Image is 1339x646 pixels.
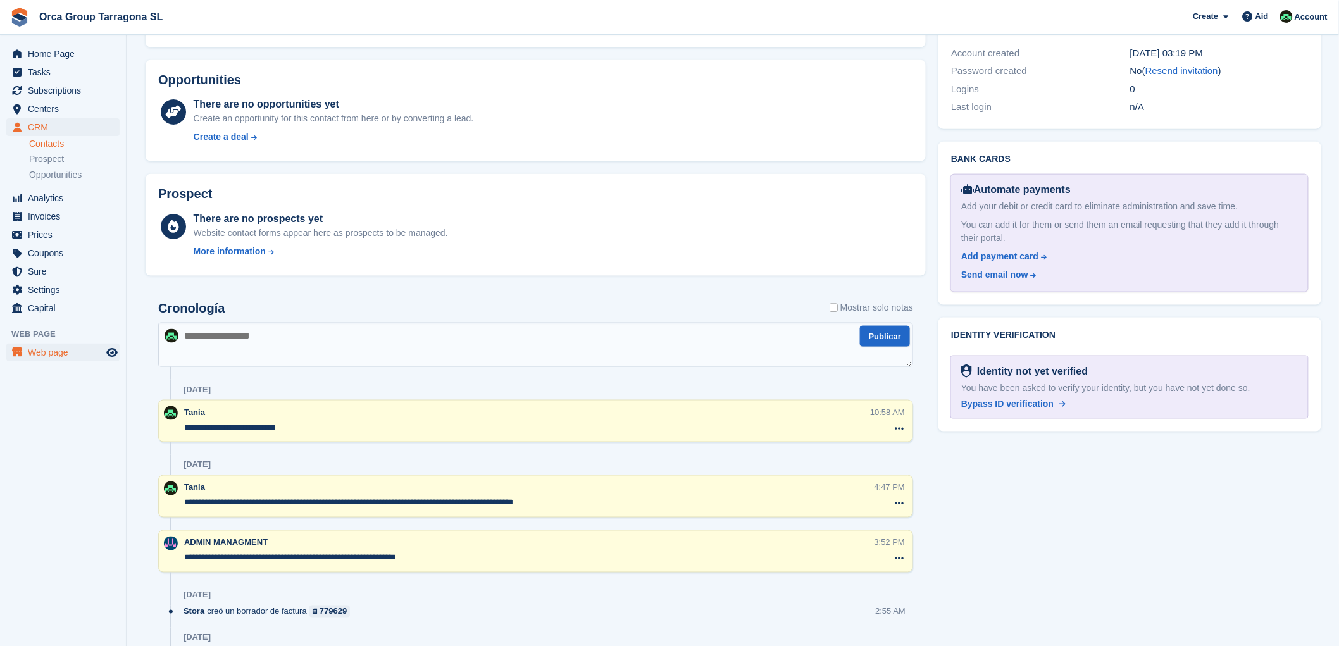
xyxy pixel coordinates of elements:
a: menu [6,299,120,317]
a: menu [6,344,120,361]
a: menu [6,263,120,280]
font: More information [194,246,266,256]
span: Tania [184,407,205,417]
a: menu [6,281,120,299]
font: Password created [951,65,1027,76]
font: Create a deal [194,132,249,142]
img: Tania [1280,10,1293,23]
label: Mostrar solo notas [830,301,913,314]
font: Prospect [158,187,213,201]
font: Website account [951,26,1038,36]
font: Account [1295,12,1328,22]
button: Publicar [860,326,910,347]
font: Contacts [29,139,64,149]
span: ADMIN MANAGMENT [184,538,268,547]
font: Identity verification [951,330,1056,340]
font: Sure [28,266,47,276]
font: Web page [11,329,56,339]
div: 4:47 PM [875,481,905,494]
div: [DATE] [184,633,211,643]
font: Create [1193,11,1218,21]
font: Prices [28,230,53,240]
font: Add payment card [961,251,1038,261]
font: Opportunities [158,73,241,87]
a: 779629 [309,606,351,618]
a: menu [6,189,120,207]
a: menu [6,100,120,118]
a: menu [6,244,120,262]
a: menu [6,63,120,81]
font: Coupons [28,248,63,258]
font: Orca Group Tarragona SL [39,11,163,22]
font: Aid [1255,11,1269,21]
a: Resend invitation [1145,65,1218,76]
font: You can add it for them or send them an email requesting that they add it through their portal. [961,220,1279,243]
a: menu [6,226,120,244]
font: Automate payments [974,184,1071,195]
h2: Cronología [158,301,225,316]
font: Analytics [28,193,63,203]
font: Account created [951,47,1019,58]
font: Create an opportunity for this contact from here or by converting a lead. [194,113,474,123]
font: Web page [28,347,68,357]
div: 3:52 PM [875,537,905,549]
font: Bank cards [951,154,1011,164]
font: Identity not yet verified [977,366,1088,376]
span: Stora [184,606,204,618]
font: Invoices [28,211,60,221]
font: Home Page [28,49,75,59]
a: Prospect [29,152,120,166]
font: ( [1142,65,1145,76]
font: Tasks [28,67,51,77]
font: CRM [28,122,48,132]
div: 10:58 AM [870,406,905,418]
a: Create a deal [194,130,474,144]
font: [DATE] 03:19 PM [1130,47,1204,58]
a: More information [194,245,448,258]
font: Add your debit or credit card to eliminate administration and save time. [961,201,1238,211]
a: menu [6,82,120,99]
font: There are no prospects yet [194,213,323,224]
a: menu [6,45,120,63]
a: Bypass ID verification [961,397,1066,411]
span: Tania [184,483,205,492]
div: creó un borrador de factura [184,606,356,618]
font: Subscriptions [28,85,81,96]
font: Centers [28,104,59,114]
div: 2:55 AM [875,606,906,618]
div: [DATE] [184,460,211,470]
font: Last login [951,101,992,112]
font: Capital [28,303,56,313]
font: Bypass ID verification [961,399,1054,409]
font: n/A [1130,101,1145,112]
font: Website contact forms appear here as prospects to be managed. [194,228,448,238]
a: Opportunities [29,168,120,182]
div: 779629 [320,606,347,618]
a: Contacts [29,138,120,150]
a: menu [6,118,120,136]
img: Tania [164,406,178,420]
img: Tania [164,481,178,495]
div: [DATE] [184,385,211,395]
font: ) [1218,65,1221,76]
font: Logins [951,84,979,94]
font: You have been asked to verify your identity, but you have not yet done so. [961,383,1250,393]
a: Store Preview [104,345,120,360]
a: menu [6,208,120,225]
font: There are no opportunities yet [194,99,339,109]
font: Send email now [961,270,1028,280]
div: [DATE] [184,590,211,600]
a: Add payment card [961,250,1293,263]
font: Settings [28,285,60,295]
input: Mostrar solo notas [830,301,838,314]
font: Prospect [29,154,64,164]
font: Opportunities [29,170,82,180]
img: stora-icon-8386f47178a22dfd0bd8f6a31ec36ba5ce8667c1dd55bd0f319d3a0aa187defe.svg [10,8,29,27]
img: Ready for identity verification [961,364,972,378]
font: 0 [1130,84,1135,94]
img: Tania [165,329,178,343]
img: ADMIN MANAGMENT [164,537,178,550]
a: Orca Group Tarragona SL [34,6,168,27]
font: No [1130,65,1142,76]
